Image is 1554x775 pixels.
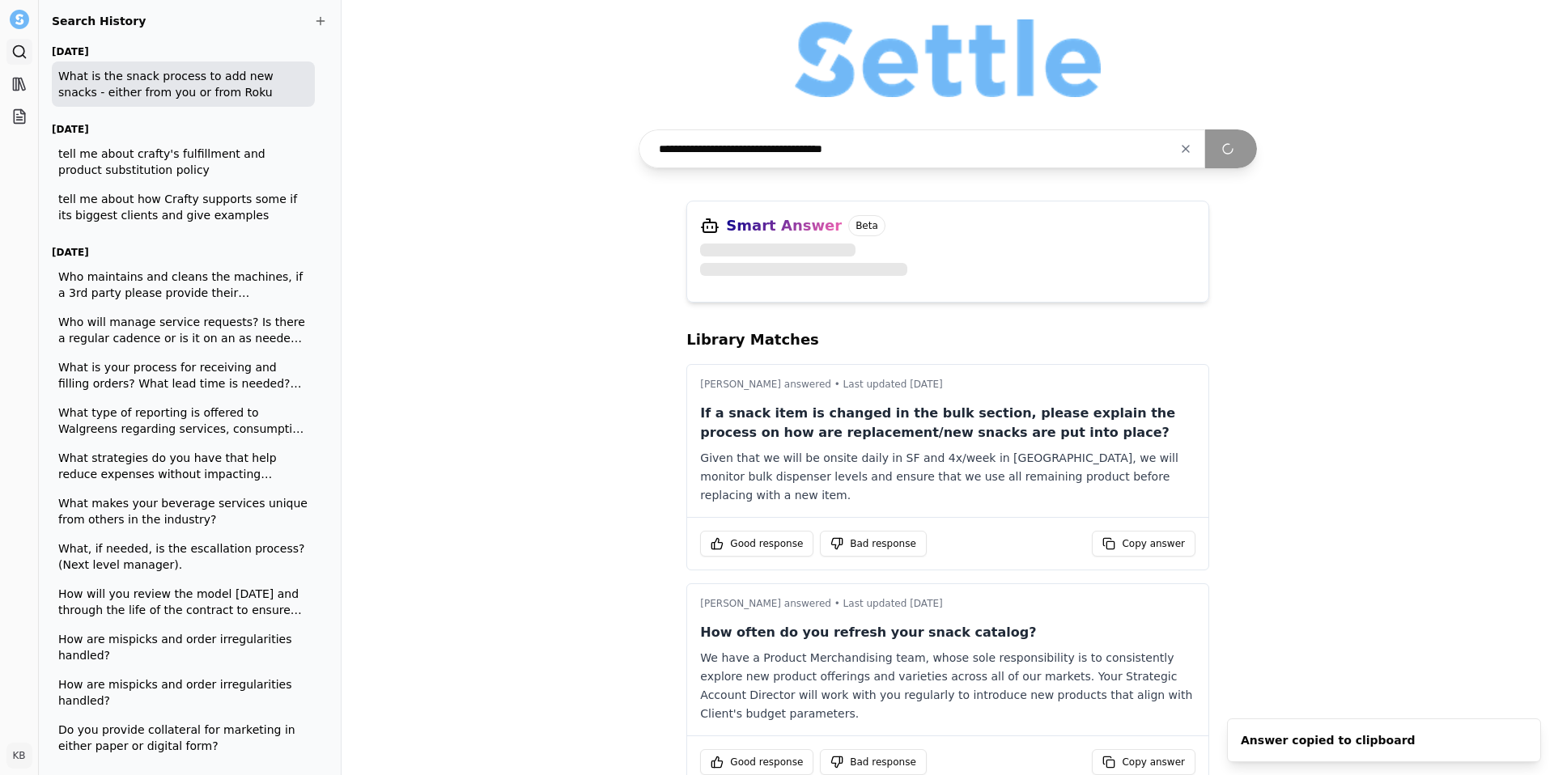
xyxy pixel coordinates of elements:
[795,19,1101,97] img: Organization logo
[686,328,1209,351] h2: Library Matches
[726,214,842,237] h3: Smart Answer
[58,540,308,573] span: What, if needed, is the escallation process? (Next level manager).
[6,743,32,769] button: KB
[58,146,308,178] span: tell me about crafty's fulfillment and product substitution policy
[58,631,308,663] span: How are mispicks and order irregularities handled?
[850,756,916,769] span: Bad response
[58,450,308,482] span: What strategies do you have that help reduce expenses without impacting employee satisfaction?
[52,42,315,61] h3: [DATE]
[700,378,1195,391] p: [PERSON_NAME] answered • Last updated [DATE]
[58,68,308,100] span: What is the snack process to add new snacks - either from you or from Roku
[1166,134,1205,163] button: Clear input
[58,676,308,709] span: How are mispicks and order irregularities handled?
[848,215,885,236] span: Beta
[52,243,315,262] h3: [DATE]
[700,649,1195,722] div: We have a Product Merchandising team, whose sole responsibility is to consistently explore new pr...
[1092,749,1195,775] button: Copy answer
[58,191,308,223] span: tell me about how Crafty supports some if its biggest clients and give examples
[6,104,32,129] a: Projects
[58,269,308,301] span: Who maintains and cleans the machines, if a 3rd party please provide their information?
[10,10,29,29] img: Settle
[730,756,803,769] span: Good response
[1092,531,1195,557] button: Copy answer
[58,404,308,437] span: What type of reporting is offered to Walgreens regarding services, consumption and issues? How of...
[6,71,32,97] a: Library
[58,586,308,618] span: How will you review the model [DATE] and through the life of the contract to ensure we are still ...
[820,749,927,775] button: Bad response
[700,749,813,775] button: Good response
[1241,732,1416,748] div: Answer copied to clipboard
[58,359,308,392] span: What is your process for receiving and filling orders? What lead time is needed? What systems are...
[6,6,32,32] button: Settle
[1122,537,1185,550] span: Copy answer
[1122,756,1185,769] span: Copy answer
[700,597,1195,610] p: [PERSON_NAME] answered • Last updated [DATE]
[700,531,813,557] button: Good response
[700,623,1195,642] p: How often do you refresh your snack catalog?
[700,449,1195,504] div: Given that we will be onsite daily in SF and 4x/week in [GEOGRAPHIC_DATA], we will monitor bulk d...
[700,404,1195,443] p: If a snack item is changed in the bulk section, please explain the process on how are replacement...
[58,722,308,754] span: Do you provide collateral for marketing in either paper or digital form?
[850,537,916,550] span: Bad response
[52,13,328,29] h2: Search History
[52,120,315,139] h3: [DATE]
[58,495,308,527] span: What makes your beverage services unique from others in the industry?
[820,531,927,557] button: Bad response
[6,39,32,65] a: Search
[58,314,308,346] span: Who will manage service requests? Is there a regular cadence or is it on an as needed basis?
[730,537,803,550] span: Good response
